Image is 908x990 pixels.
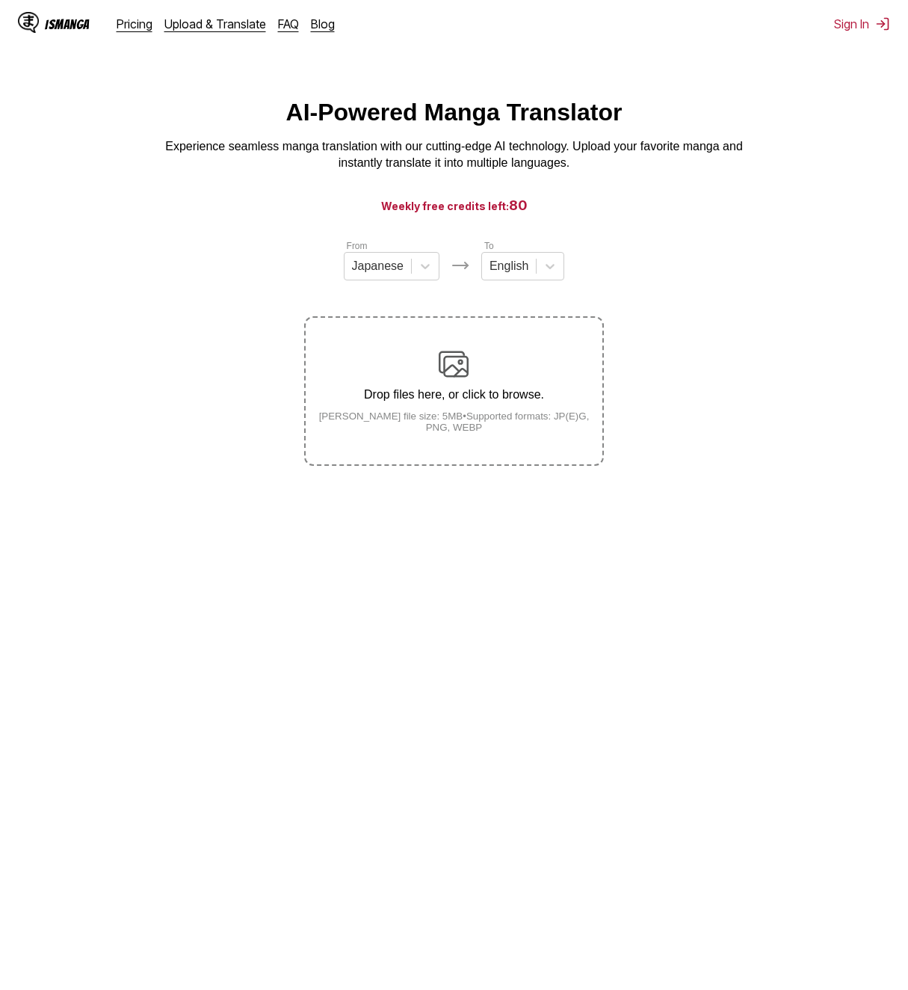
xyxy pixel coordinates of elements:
p: Experience seamless manga translation with our cutting-edge AI technology. Upload your favorite m... [155,138,753,172]
label: To [484,241,494,251]
img: IsManga Logo [18,12,39,33]
img: Languages icon [451,256,469,274]
a: IsManga LogoIsManga [18,12,117,36]
a: FAQ [278,16,299,31]
a: Upload & Translate [164,16,266,31]
h3: Weekly free credits left: [36,196,872,215]
div: IsManga [45,17,90,31]
a: Blog [311,16,335,31]
small: [PERSON_NAME] file size: 5MB • Supported formats: JP(E)G, PNG, WEBP [306,411,602,433]
a: Pricing [117,16,152,31]
label: From [347,241,368,251]
h1: AI-Powered Manga Translator [286,99,623,126]
img: Sign out [875,16,890,31]
button: Sign In [834,16,890,31]
p: Drop files here, or click to browse. [306,388,602,402]
span: 80 [509,197,528,213]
